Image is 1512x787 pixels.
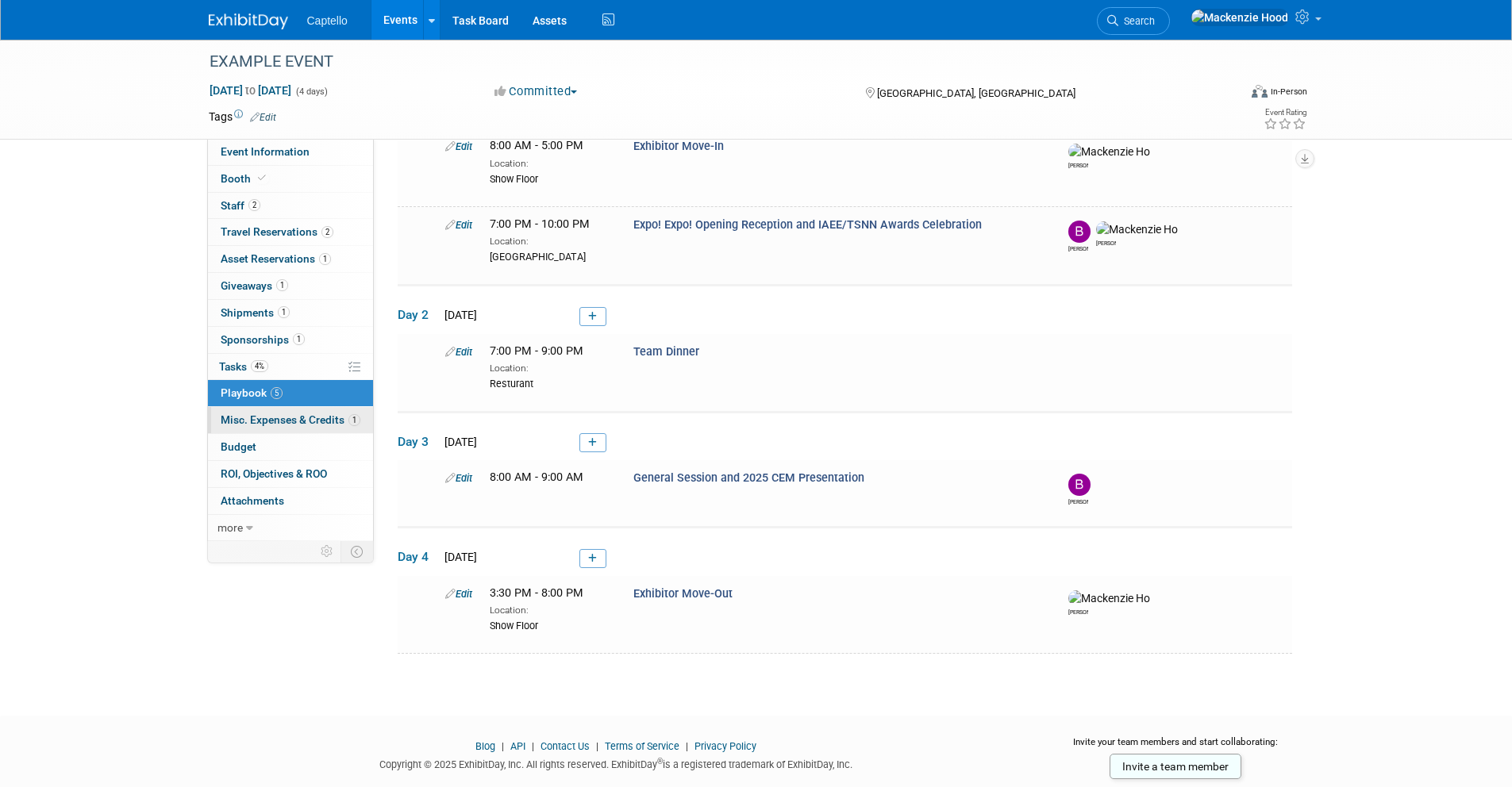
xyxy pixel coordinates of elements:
[398,548,437,566] span: Day 4
[208,461,373,487] a: ROI, Objectives & ROO
[219,360,268,373] span: Tasks
[541,740,590,752] a: Contact Us
[221,306,290,319] span: Shipments
[490,344,583,358] span: 7:00 PM - 9:00 PM
[307,14,348,27] span: Captello
[657,757,663,766] sup: ®
[208,327,373,353] a: Sponsorships1
[221,386,283,399] span: Playbook
[221,494,284,507] span: Attachments
[294,86,328,97] span: (4 days)
[217,521,243,534] span: more
[314,541,341,562] td: Personalize Event Tab Strip
[209,13,288,29] img: ExhibitDay
[445,219,472,231] a: Edit
[490,601,610,617] div: Location:
[209,83,292,98] span: [DATE] [DATE]
[1068,474,1091,496] img: Brad Froese
[490,232,610,248] div: Location:
[694,740,756,752] a: Privacy Policy
[445,346,472,358] a: Edit
[1096,221,1178,237] img: Mackenzie Hood
[1118,15,1155,27] span: Search
[221,145,310,158] span: Event Information
[209,754,1025,772] div: Copyright © 2025 ExhibitDay, Inc. All rights reserved. ExhibitDay is a registered trademark of Ex...
[208,300,373,326] a: Shipments1
[293,333,305,345] span: 1
[633,471,864,485] span: General Session and 2025 CEM Presentation
[682,740,692,752] span: |
[221,440,256,453] span: Budget
[490,248,610,264] div: [GEOGRAPHIC_DATA]
[605,740,679,752] a: Terms of Service
[348,414,360,426] span: 1
[278,306,290,318] span: 1
[204,48,1214,76] div: EXAMPLE EVENT
[633,140,724,153] span: Exhibitor Move-In
[633,345,699,359] span: Team Dinner
[1264,109,1306,117] div: Event Rating
[208,166,373,192] a: Booth
[440,551,477,563] span: [DATE]
[221,252,331,265] span: Asset Reservations
[633,587,733,601] span: Exhibitor Move-Out
[510,740,525,752] a: API
[475,740,495,752] a: Blog
[221,467,327,480] span: ROI, Objectives & ROO
[209,109,276,125] td: Tags
[271,387,283,399] span: 5
[319,253,331,265] span: 1
[440,436,477,448] span: [DATE]
[489,83,583,100] button: Committed
[251,360,268,372] span: 4%
[1068,221,1091,243] img: Brad Froese
[221,279,288,292] span: Giveaways
[208,246,373,272] a: Asset Reservations1
[340,541,373,562] td: Toggle Event Tabs
[490,217,590,231] span: 7:00 PM - 10:00 PM
[208,380,373,406] a: Playbook5
[1097,7,1170,35] a: Search
[1048,735,1304,759] div: Invite your team members and start collaborating:
[1068,159,1088,170] div: Mackenzie Hood
[276,279,288,291] span: 1
[1110,754,1241,779] a: Invite a team member
[208,193,373,219] a: Staff2
[1252,85,1268,98] img: Format-Inperson.png
[1145,83,1308,106] div: Event Format
[1068,243,1088,253] div: Brad Froese
[243,84,258,97] span: to
[221,225,333,238] span: Travel Reservations
[398,306,437,324] span: Day 2
[221,199,260,212] span: Staff
[1068,590,1150,606] img: Mackenzie Hood
[490,470,583,484] span: 8:00 AM - 9:00 AM
[498,740,508,752] span: |
[221,172,269,185] span: Booth
[1068,144,1150,159] img: Mackenzie Hood
[208,488,373,514] a: Attachments
[1191,9,1289,26] img: Mackenzie Hood
[208,139,373,165] a: Event Information
[208,515,373,541] a: more
[445,140,472,152] a: Edit
[490,359,610,375] div: Location:
[1068,606,1088,616] div: Mackenzie Hood
[445,472,472,484] a: Edit
[490,155,610,171] div: Location:
[445,588,472,600] a: Edit
[1068,496,1088,506] div: Brad Froese
[490,139,583,152] span: 8:00 AM - 5:00 PM
[321,226,333,238] span: 2
[528,740,538,752] span: |
[208,407,373,433] a: Misc. Expenses & Credits1
[221,413,360,426] span: Misc. Expenses & Credits
[221,333,305,346] span: Sponsorships
[633,218,982,232] span: Expo! Expo! Opening Reception and IAEE/TSNN Awards Celebration
[208,219,373,245] a: Travel Reservations2
[208,434,373,460] a: Budget
[440,309,477,321] span: [DATE]
[208,354,373,380] a: Tasks4%
[248,199,260,211] span: 2
[258,174,266,182] i: Booth reservation complete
